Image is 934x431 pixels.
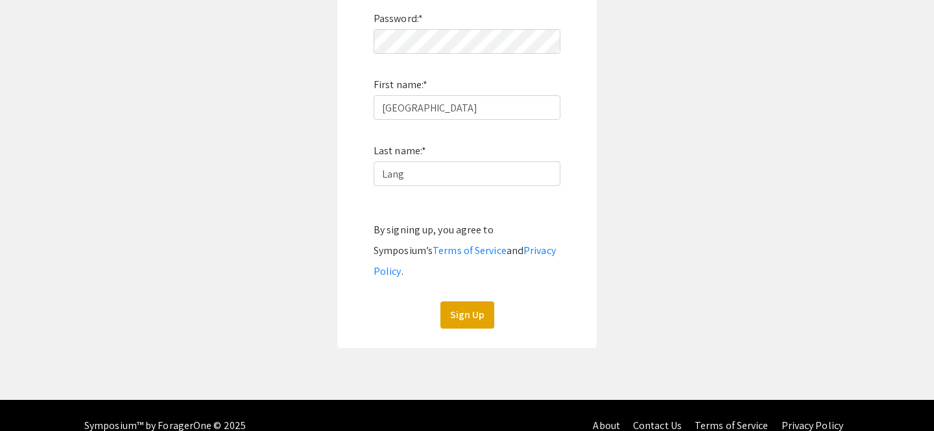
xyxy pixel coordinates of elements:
label: First name: [374,75,427,95]
a: Terms of Service [433,244,507,257]
label: Last name: [374,141,426,161]
div: By signing up, you agree to Symposium’s and . [374,220,560,282]
iframe: Chat [10,373,55,421]
button: Sign Up [440,301,494,329]
a: Privacy Policy [374,244,556,278]
label: Password: [374,8,423,29]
